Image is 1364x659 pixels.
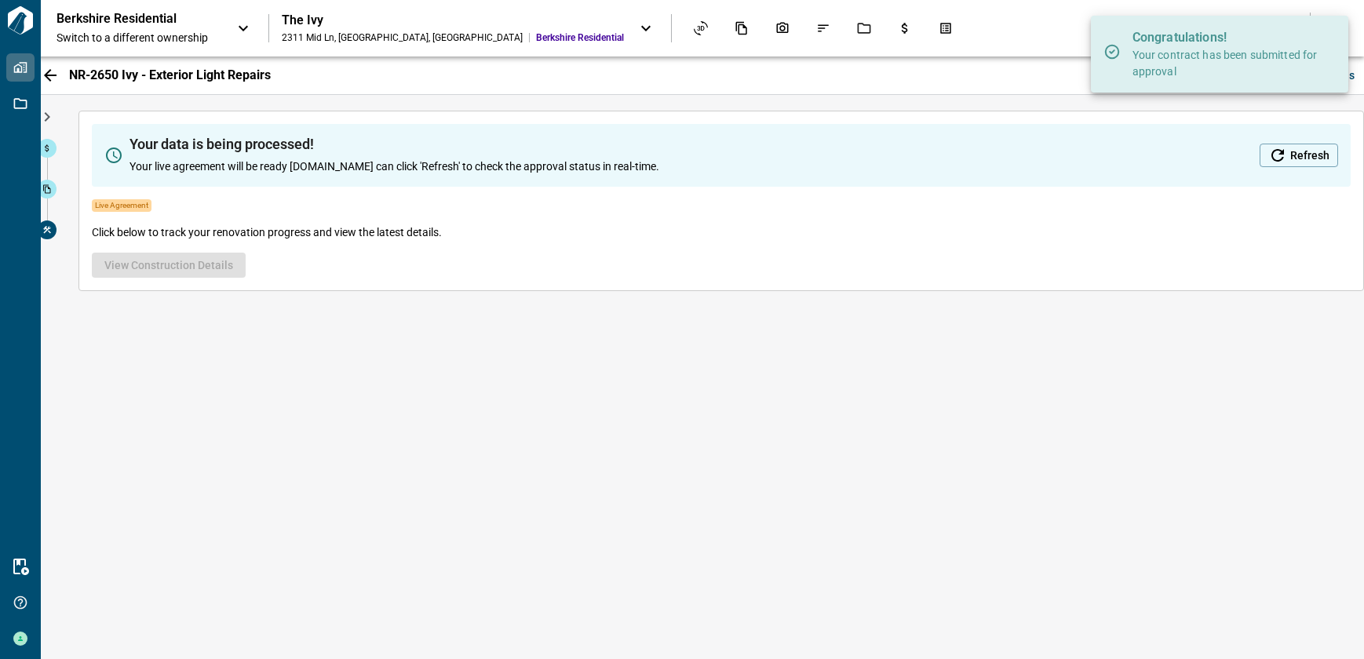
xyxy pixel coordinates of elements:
[888,15,921,42] div: Budgets
[1311,606,1348,643] iframe: Intercom live chat
[129,137,659,152] span: Your data is being processed!
[1132,47,1321,80] p: Your contract has been submitted for approval
[92,224,442,240] span: Click below to track your renovation progress and view the latest details.
[1260,144,1338,167] button: Refresh
[92,199,151,212] span: Live Agreement
[57,11,198,27] p: Berkshire Residential
[129,158,659,174] span: Your live agreement will be ready [DOMAIN_NAME] can click 'Refresh' to check the approval status ...
[929,15,962,42] div: Takeoff Center
[282,31,523,44] div: 2311 Mid Ln , [GEOGRAPHIC_DATA] , [GEOGRAPHIC_DATA]
[807,15,840,42] div: Issues & Info
[684,15,717,42] div: Asset View
[1290,147,1329,163] span: Refresh
[57,30,221,46] span: Switch to a different ownership
[536,31,624,44] span: Berkshire Residential
[766,15,799,42] div: Photos
[282,13,624,28] div: The Ivy
[725,15,758,42] div: Documents
[848,15,881,42] div: Jobs
[69,67,271,83] span: NR-2650 Ivy - Exterior Light Repairs
[1132,28,1321,47] p: Congratulations!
